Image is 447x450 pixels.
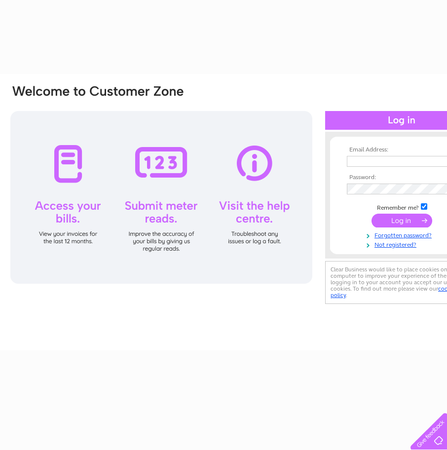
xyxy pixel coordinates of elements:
input: Submit [372,214,432,227]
